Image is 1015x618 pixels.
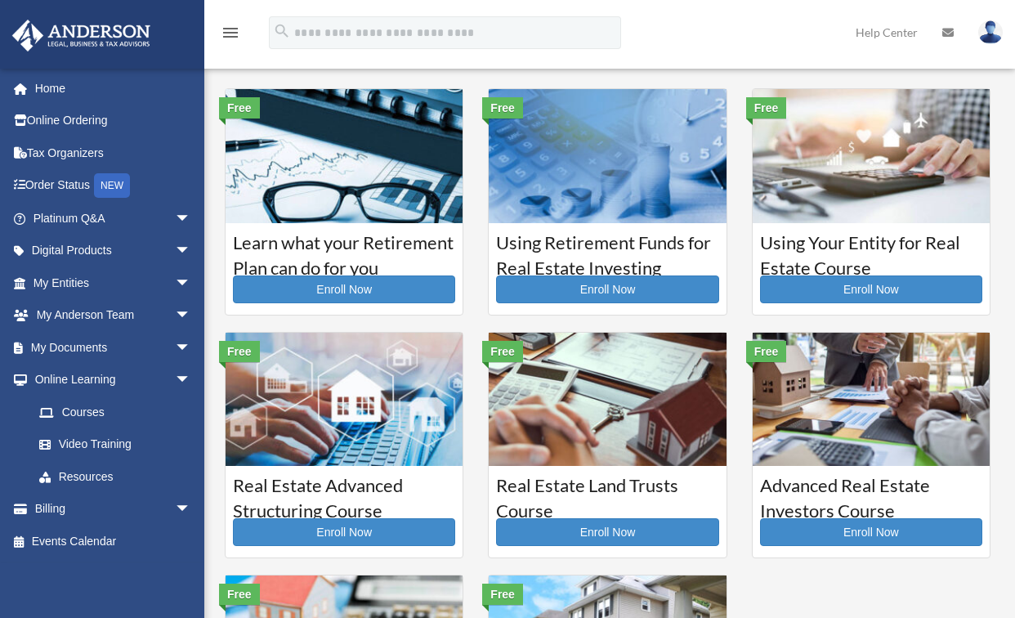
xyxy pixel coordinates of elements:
span: arrow_drop_down [175,331,208,365]
a: Tax Organizers [11,137,216,169]
a: Online Learningarrow_drop_down [11,364,216,396]
a: Enroll Now [496,518,718,546]
div: Free [219,97,260,119]
a: Enroll Now [496,275,718,303]
a: Enroll Now [233,518,455,546]
i: search [273,22,291,40]
a: My Documentsarrow_drop_down [11,331,216,364]
a: Enroll Now [760,518,982,546]
a: My Anderson Teamarrow_drop_down [11,299,216,332]
a: menu [221,29,240,43]
a: Home [11,72,216,105]
div: Free [482,341,523,362]
a: Billingarrow_drop_down [11,493,216,526]
span: arrow_drop_down [175,202,208,235]
div: Free [746,97,787,119]
div: Free [219,584,260,605]
div: Free [482,97,523,119]
a: Enroll Now [233,275,455,303]
span: arrow_drop_down [175,235,208,268]
a: Platinum Q&Aarrow_drop_down [11,202,216,235]
img: User Pic [978,20,1003,44]
a: Digital Productsarrow_drop_down [11,235,216,267]
span: arrow_drop_down [175,266,208,300]
a: Online Ordering [11,105,216,137]
span: arrow_drop_down [175,493,208,526]
div: Free [482,584,523,605]
a: My Entitiesarrow_drop_down [11,266,216,299]
a: Resources [23,460,216,493]
div: Free [746,341,787,362]
a: Courses [23,396,208,428]
h3: Real Estate Land Trusts Course [496,473,718,514]
img: Anderson Advisors Platinum Portal [7,20,155,51]
a: Video Training [23,428,216,461]
h3: Using Retirement Funds for Real Estate Investing Course [496,231,718,271]
h3: Advanced Real Estate Investors Course [760,473,982,514]
span: arrow_drop_down [175,364,208,397]
a: Events Calendar [11,525,216,558]
h3: Using Your Entity for Real Estate Course [760,231,982,271]
span: arrow_drop_down [175,299,208,333]
div: Free [219,341,260,362]
a: Enroll Now [760,275,982,303]
h3: Learn what your Retirement Plan can do for you [233,231,455,271]
a: Order StatusNEW [11,169,216,203]
i: menu [221,23,240,43]
div: NEW [94,173,130,198]
h3: Real Estate Advanced Structuring Course [233,473,455,514]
